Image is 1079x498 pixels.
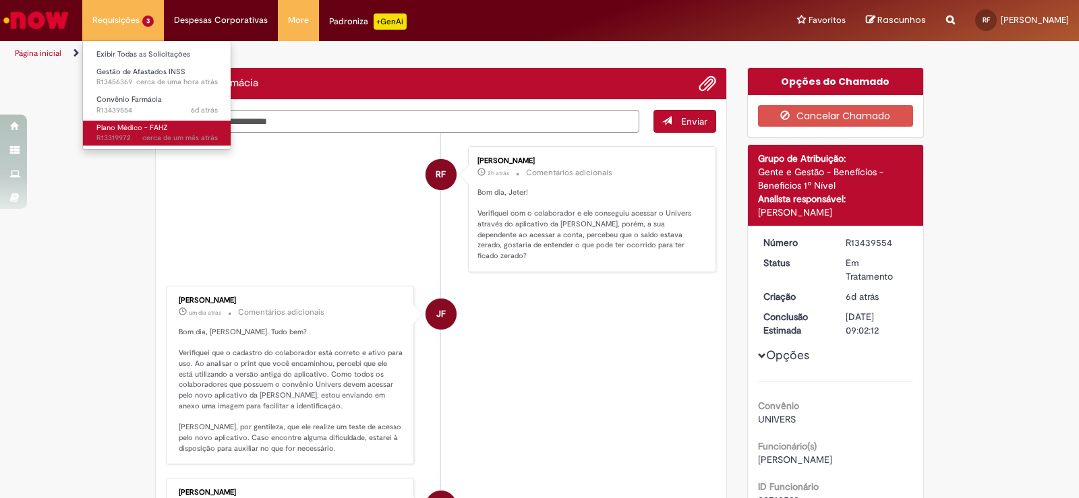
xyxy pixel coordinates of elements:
span: Despesas Corporativas [174,13,268,27]
div: Jeter Filho [426,299,457,330]
div: [PERSON_NAME] [179,297,403,305]
p: Bom dia, [PERSON_NAME]. Tudo bem? Verifiquei que o cadastro do colaborador está correto e ativo p... [179,327,403,454]
span: RF [983,15,990,24]
span: 3 [142,15,154,27]
time: 22/08/2025 11:48:53 [191,105,218,115]
div: Rafaela Franco [426,159,457,190]
a: Exibir Todas as Solicitações [83,47,231,62]
span: Favoritos [809,13,846,27]
p: Bom dia, Jeter! Verifiquei com o colaborador e ele conseguiu acessar o Univers através do aplicat... [477,187,702,261]
span: R13439554 [96,105,218,116]
dt: Número [753,236,836,249]
dt: Status [753,256,836,270]
span: [PERSON_NAME] [758,454,832,466]
div: [DATE] 09:02:12 [846,310,908,337]
ul: Trilhas de página [10,41,709,66]
span: Convênio Farmácia [96,94,162,104]
b: Funcionário(s) [758,440,817,452]
b: Convênio [758,400,799,412]
span: RF [436,158,446,191]
a: Rascunhos [866,14,926,27]
a: Aberto R13456369 : Gestão de Afastados INSS [83,65,231,90]
dt: Criação [753,290,836,303]
p: +GenAi [374,13,407,30]
span: JF [436,298,446,330]
b: ID Funcionário [758,480,819,493]
div: [PERSON_NAME] [179,489,403,497]
span: cerca de uma hora atrás [136,77,218,87]
div: Gente e Gestão - Benefícios - Benefícios 1º Nível [758,165,914,192]
div: [PERSON_NAME] [477,157,702,165]
img: ServiceNow [1,7,71,34]
span: cerca de um mês atrás [142,133,218,143]
span: Plano Médico - FAHZ [96,123,168,133]
span: More [288,13,309,27]
span: R13319972 [96,133,218,144]
span: [PERSON_NAME] [1001,14,1069,26]
dt: Conclusão Estimada [753,310,836,337]
a: Aberto R13439554 : Convênio Farmácia [83,92,231,117]
span: um dia atrás [189,309,221,317]
button: Cancelar Chamado [758,105,914,127]
div: Opções do Chamado [748,68,924,95]
textarea: Digite sua mensagem aqui... [166,110,639,133]
button: Enviar [653,110,716,133]
div: Analista responsável: [758,192,914,206]
div: 22/08/2025 11:48:52 [846,290,908,303]
time: 27/08/2025 09:46:42 [189,309,221,317]
div: [PERSON_NAME] [758,206,914,219]
div: Padroniza [329,13,407,30]
span: UNIVERS [758,413,796,425]
small: Comentários adicionais [238,307,324,318]
div: Em Tratamento [846,256,908,283]
ul: Requisições [82,40,231,150]
small: Comentários adicionais [526,167,612,179]
span: 6d atrás [191,105,218,115]
div: R13439554 [846,236,908,249]
span: Requisições [92,13,140,27]
span: Enviar [681,115,707,127]
time: 24/07/2025 11:17:14 [142,133,218,143]
a: Aberto R13319972 : Plano Médico - FAHZ [83,121,231,146]
span: 6d atrás [846,290,879,303]
span: R13456369 [96,77,218,88]
span: Rascunhos [877,13,926,26]
div: Grupo de Atribuição: [758,152,914,165]
button: Adicionar anexos [699,75,716,92]
span: 2h atrás [488,169,509,177]
a: Página inicial [15,48,61,59]
time: 22/08/2025 11:48:52 [846,290,879,303]
span: Gestão de Afastados INSS [96,67,185,77]
time: 28/08/2025 08:46:49 [488,169,509,177]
